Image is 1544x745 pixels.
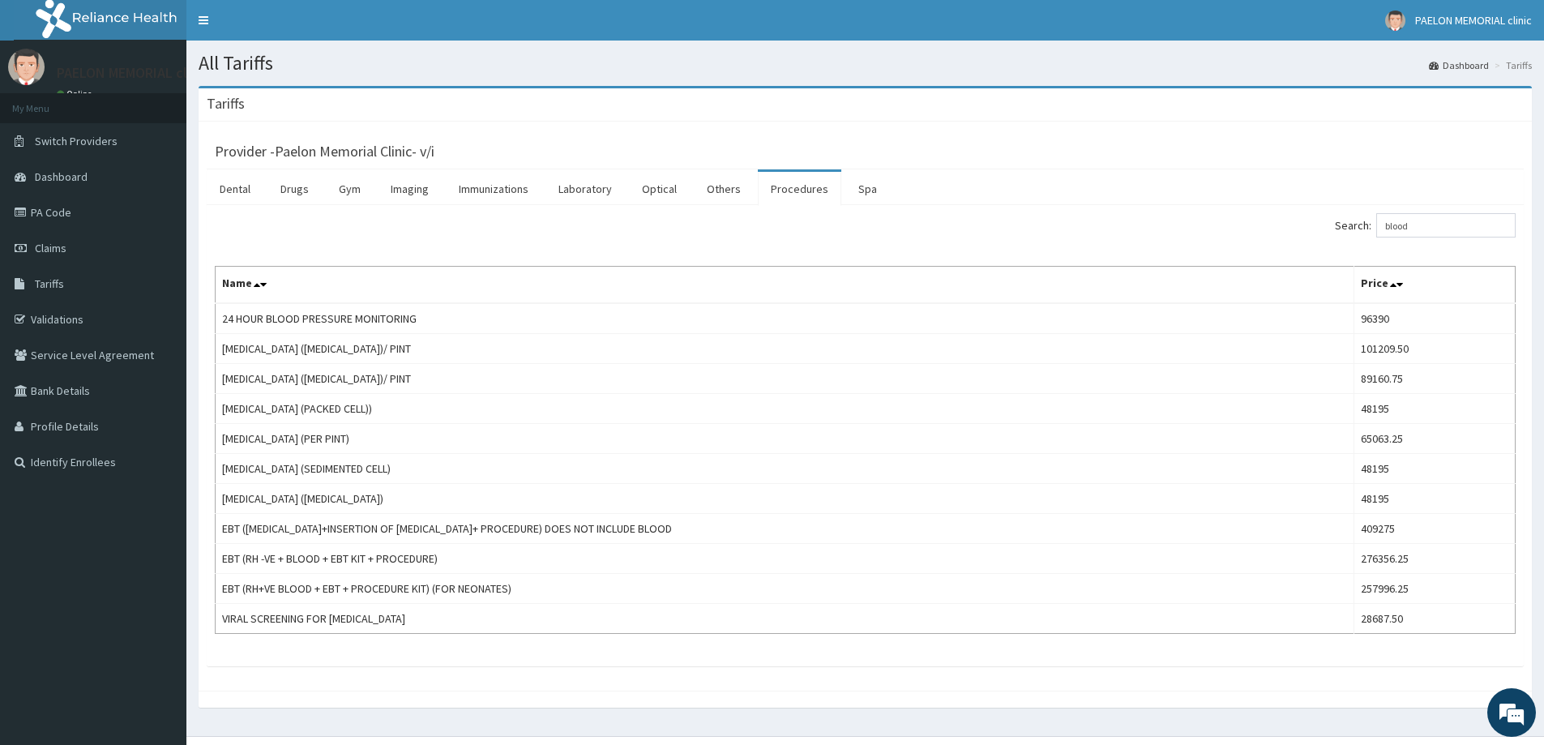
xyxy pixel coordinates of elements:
[1354,544,1516,574] td: 276356.25
[94,204,224,368] span: We're online!
[35,276,64,291] span: Tariffs
[1354,267,1516,304] th: Price
[326,172,374,206] a: Gym
[378,172,442,206] a: Imaging
[216,394,1354,424] td: [MEDICAL_DATA] (PACKED CELL))
[216,604,1354,634] td: VIRAL SCREENING FOR [MEDICAL_DATA]
[545,172,625,206] a: Laboratory
[216,574,1354,604] td: EBT (RH+VE BLOOD + EBT + PROCEDURE KIT) (FOR NEONATES)
[1415,13,1532,28] span: PAELON MEMORIAL clinic
[1354,394,1516,424] td: 48195
[216,267,1354,304] th: Name
[1354,454,1516,484] td: 48195
[8,443,309,499] textarea: Type your message and hit 'Enter'
[216,424,1354,454] td: [MEDICAL_DATA] (PER PINT)
[1354,364,1516,394] td: 89160.75
[84,91,272,112] div: Chat with us now
[57,66,209,80] p: PAELON MEMORIAL clinic
[216,454,1354,484] td: [MEDICAL_DATA] (SEDIMENTED CELL)
[216,334,1354,364] td: [MEDICAL_DATA] ([MEDICAL_DATA])/ PINT
[446,172,541,206] a: Immunizations
[266,8,305,47] div: Minimize live chat window
[216,514,1354,544] td: EBT ([MEDICAL_DATA]+INSERTION OF [MEDICAL_DATA]+ PROCEDURE) DOES NOT INCLUDE BLOOD
[215,144,434,159] h3: Provider - Paelon Memorial Clinic- v/i
[35,169,88,184] span: Dashboard
[8,49,45,85] img: User Image
[1354,424,1516,454] td: 65063.25
[57,88,96,100] a: Online
[1354,484,1516,514] td: 48195
[629,172,690,206] a: Optical
[30,81,66,122] img: d_794563401_company_1708531726252_794563401
[1376,213,1516,238] input: Search:
[216,484,1354,514] td: [MEDICAL_DATA] ([MEDICAL_DATA])
[1354,334,1516,364] td: 101209.50
[1354,303,1516,334] td: 96390
[1354,604,1516,634] td: 28687.50
[694,172,754,206] a: Others
[1354,514,1516,544] td: 409275
[758,172,841,206] a: Procedures
[35,241,66,255] span: Claims
[1491,58,1532,72] li: Tariffs
[267,172,322,206] a: Drugs
[216,303,1354,334] td: 24 HOUR BLOOD PRESSURE MONITORING
[1335,213,1516,238] label: Search:
[35,134,118,148] span: Switch Providers
[216,544,1354,574] td: EBT (RH -VE + BLOOD + EBT KIT + PROCEDURE)
[1385,11,1405,31] img: User Image
[1429,58,1489,72] a: Dashboard
[845,172,890,206] a: Spa
[207,172,263,206] a: Dental
[1354,574,1516,604] td: 257996.25
[207,96,245,111] h3: Tariffs
[199,53,1532,74] h1: All Tariffs
[216,364,1354,394] td: [MEDICAL_DATA] ([MEDICAL_DATA])/ PINT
